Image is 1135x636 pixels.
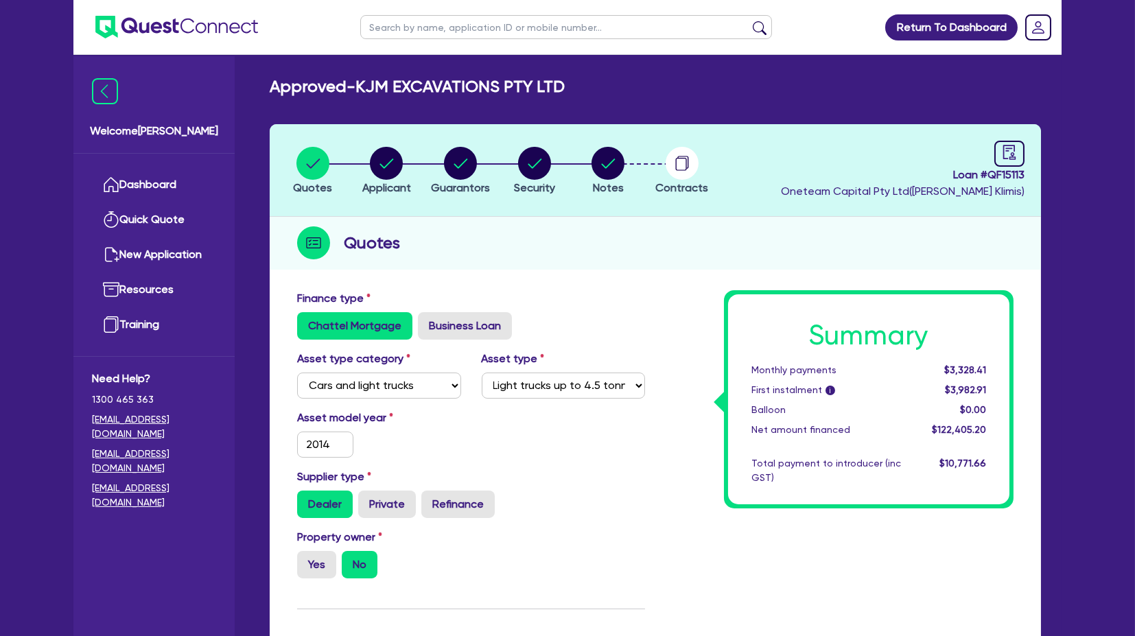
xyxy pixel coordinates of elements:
span: Guarantors [431,181,490,194]
img: icon-menu-close [92,78,118,104]
label: Refinance [421,491,495,518]
span: Need Help? [92,370,216,387]
img: quest-connect-logo-blue [95,16,258,38]
div: Balloon [741,403,911,417]
img: step-icon [297,226,330,259]
a: Training [92,307,216,342]
a: Dashboard [92,167,216,202]
label: Dealer [297,491,353,518]
a: Dropdown toggle [1020,10,1056,45]
label: No [342,551,377,578]
span: Oneteam Capital Pty Ltd ( [PERSON_NAME] Klimis ) [781,185,1025,198]
a: New Application [92,237,216,272]
button: Notes [591,146,625,197]
div: First instalment [741,383,911,397]
button: Contracts [655,146,709,197]
img: new-application [103,246,119,263]
a: audit [994,141,1025,167]
span: audit [1002,145,1017,160]
div: Monthly payments [741,363,911,377]
h2: Quotes [344,231,400,255]
label: Business Loan [418,312,512,340]
h1: Summary [751,319,986,352]
span: $10,771.66 [939,458,986,469]
button: Guarantors [430,146,491,197]
h2: Approved - KJM EXCAVATIONS PTY LTD [270,77,565,97]
span: 1300 465 363 [92,392,216,407]
label: Yes [297,551,336,578]
span: Loan # QF15113 [781,167,1025,183]
span: Notes [593,181,624,194]
input: Search by name, application ID or mobile number... [360,15,772,39]
label: Private [358,491,416,518]
label: Finance type [297,290,371,307]
img: resources [103,281,119,298]
label: Asset model year [287,410,471,426]
button: Applicant [362,146,412,197]
button: Quotes [292,146,333,197]
img: training [103,316,119,333]
span: Security [514,181,555,194]
a: Quick Quote [92,202,216,237]
span: $3,328.41 [944,364,986,375]
a: Resources [92,272,216,307]
img: quick-quote [103,211,119,228]
span: Applicant [362,181,411,194]
label: Supplier type [297,469,371,485]
span: Contracts [655,181,708,194]
span: i [826,386,835,395]
label: Property owner [297,529,382,545]
a: Return To Dashboard [885,14,1018,40]
span: Welcome [PERSON_NAME] [90,123,218,139]
span: $122,405.20 [932,424,986,435]
a: [EMAIL_ADDRESS][DOMAIN_NAME] [92,412,216,441]
a: [EMAIL_ADDRESS][DOMAIN_NAME] [92,481,216,510]
button: Security [513,146,556,197]
span: $3,982.91 [945,384,986,395]
label: Chattel Mortgage [297,312,412,340]
span: Quotes [293,181,332,194]
span: $0.00 [960,404,986,415]
div: Total payment to introducer (inc GST) [741,456,911,485]
label: Asset type [482,351,545,367]
a: [EMAIL_ADDRESS][DOMAIN_NAME] [92,447,216,475]
label: Asset type category [297,351,410,367]
div: Net amount financed [741,423,911,437]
